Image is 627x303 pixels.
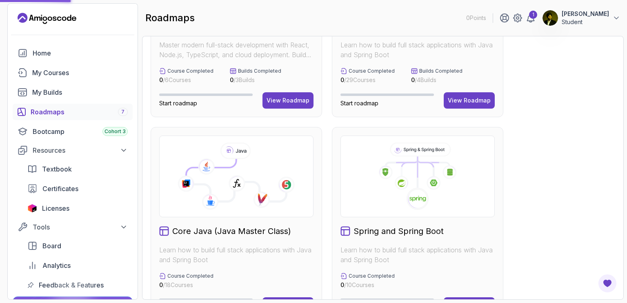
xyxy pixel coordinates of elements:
[121,109,125,115] span: 7
[104,128,126,135] span: Cohort 3
[349,273,395,279] p: Course Completed
[18,12,76,25] a: Landing page
[230,76,233,83] span: 0
[419,68,462,74] p: Builds Completed
[230,76,281,84] p: / 3 Builds
[13,104,133,120] a: roadmaps
[562,10,609,18] p: [PERSON_NAME]
[262,92,313,109] button: View Roadmap
[22,238,133,254] a: board
[33,127,128,136] div: Bootcamp
[22,277,133,293] a: feedback
[22,161,133,177] a: textbook
[159,281,163,288] span: 0
[562,18,609,26] p: Student
[267,96,309,105] div: View Roadmap
[31,107,128,117] div: Roadmaps
[411,76,415,83] span: 0
[542,10,620,26] button: user profile image[PERSON_NAME]Student
[42,184,78,194] span: Certificates
[529,11,537,19] div: 1
[32,87,128,97] div: My Builds
[32,68,128,78] div: My Courses
[159,245,313,265] p: Learn how to build full stack applications with Java and Spring Boot
[340,76,344,83] span: 0
[167,273,213,279] p: Course Completed
[543,10,558,26] img: user profile image
[340,281,395,289] p: / 10 Courses
[42,241,61,251] span: Board
[13,123,133,140] a: bootcamp
[340,100,378,107] span: Start roadmap
[13,65,133,81] a: courses
[340,76,395,84] p: / 29 Courses
[340,40,495,60] p: Learn how to build full stack applications with Java and Spring Boot
[444,92,495,109] button: View Roadmap
[354,225,444,237] h2: Spring and Spring Boot
[466,14,486,22] p: 0 Points
[22,180,133,197] a: certificates
[42,203,69,213] span: Licenses
[13,143,133,158] button: Resources
[238,68,281,74] p: Builds Completed
[340,281,344,288] span: 0
[411,76,462,84] p: / 4 Builds
[167,68,213,74] p: Course Completed
[42,261,71,270] span: Analytics
[33,145,128,155] div: Resources
[13,84,133,100] a: builds
[145,11,195,25] h2: roadmaps
[33,222,128,232] div: Tools
[159,40,313,60] p: Master modern full-stack development with React, Node.js, TypeScript, and cloud deployment. Build...
[448,96,491,105] div: View Roadmap
[27,204,37,212] img: jetbrains icon
[340,245,495,265] p: Learn how to build full stack applications with Java and Spring Boot
[22,200,133,216] a: licenses
[159,100,197,107] span: Start roadmap
[526,13,536,23] a: 1
[13,45,133,61] a: home
[349,68,395,74] p: Course Completed
[159,76,213,84] p: / 6 Courses
[39,280,104,290] span: Feedback & Features
[159,76,163,83] span: 0
[13,220,133,234] button: Tools
[598,274,617,293] button: Open Feedback Button
[22,257,133,274] a: analytics
[42,164,72,174] span: Textbook
[33,48,128,58] div: Home
[159,281,213,289] p: / 18 Courses
[172,225,291,237] h2: Core Java (Java Master Class)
